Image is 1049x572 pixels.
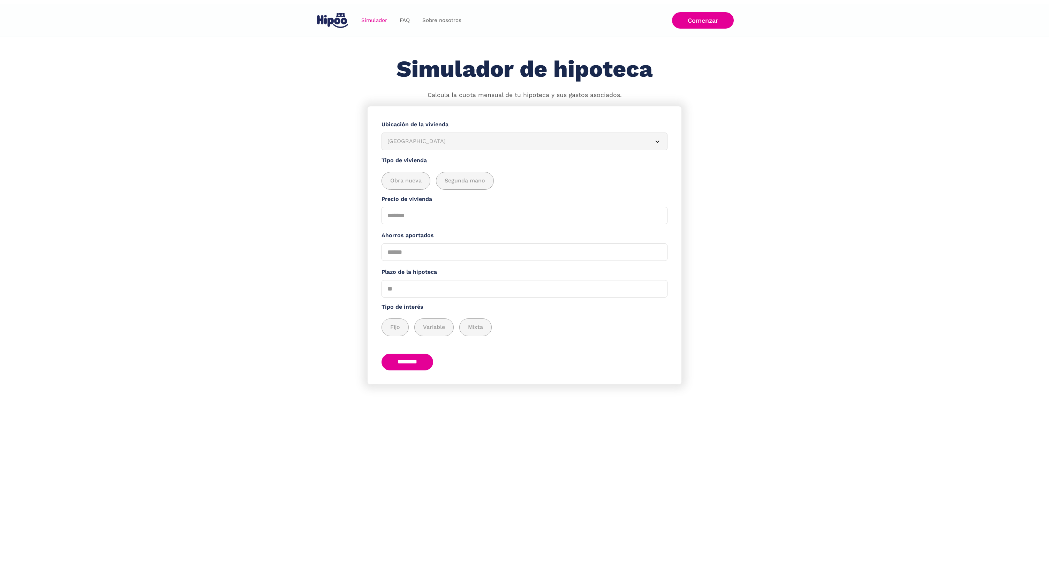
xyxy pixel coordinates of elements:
[382,231,667,240] label: Ahorros aportados
[397,57,652,82] h1: Simulador de hipoteca
[672,12,734,29] a: Comenzar
[387,137,645,146] div: [GEOGRAPHIC_DATA]
[368,106,681,384] form: Simulador Form
[382,303,667,311] label: Tipo de interés
[382,195,667,204] label: Precio de vivienda
[382,120,667,129] label: Ubicación de la vivienda
[390,176,422,185] span: Obra nueva
[390,323,400,332] span: Fijo
[315,10,349,31] a: home
[416,14,468,27] a: Sobre nosotros
[382,172,667,190] div: add_description_here
[355,14,393,27] a: Simulador
[382,156,667,165] label: Tipo de vivienda
[382,268,667,277] label: Plazo de la hipoteca
[445,176,485,185] span: Segunda mano
[393,14,416,27] a: FAQ
[468,323,483,332] span: Mixta
[382,133,667,150] article: [GEOGRAPHIC_DATA]
[423,323,445,332] span: Variable
[382,318,667,336] div: add_description_here
[428,91,622,100] p: Calcula la cuota mensual de tu hipoteca y sus gastos asociados.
